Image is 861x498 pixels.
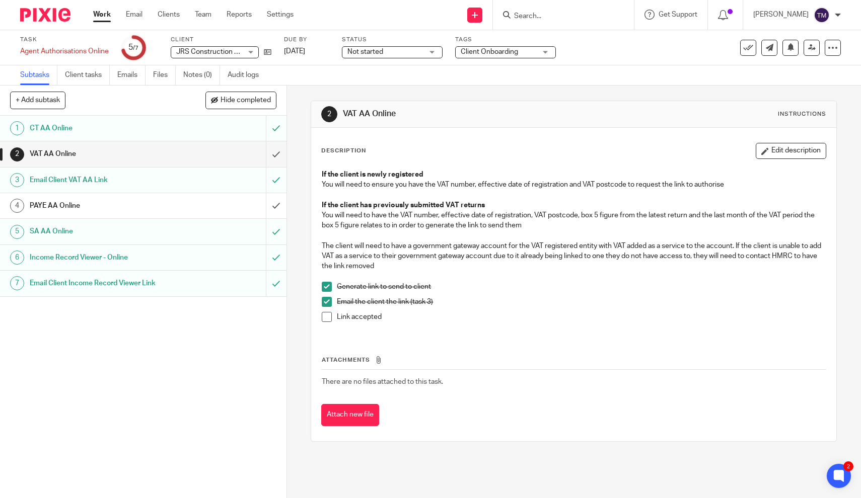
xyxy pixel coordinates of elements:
[20,46,109,56] div: Agent Authorisations Online
[284,36,329,44] label: Due by
[267,10,294,20] a: Settings
[322,180,826,190] p: You will need to ensure you have the VAT number, effective date of registration and VAT postcode ...
[322,378,443,385] span: There are no files attached to this task.
[461,48,518,55] span: Client Onboarding
[153,65,176,85] a: Files
[10,173,24,187] div: 3
[10,147,24,161] div: 2
[513,12,604,21] input: Search
[20,8,70,22] img: Pixie
[10,251,24,265] div: 6
[337,297,826,307] p: Email the client the link (task 3)
[322,210,826,231] p: You will need to have the VAT number, effective date of registration, VAT postcode, box 5 figure ...
[322,171,423,178] strong: If the client is newly registered
[133,45,138,51] small: /7
[126,10,142,20] a: Email
[158,10,180,20] a: Clients
[117,65,146,85] a: Emails
[183,65,220,85] a: Notes (0)
[205,92,276,109] button: Hide completed
[843,461,853,471] div: 2
[30,276,181,291] h1: Email Client Income Record Viewer Link
[10,225,24,239] div: 5
[65,65,110,85] a: Client tasks
[322,241,826,272] p: The client will need to have a government gateway account for the VAT registered entity with VAT ...
[343,109,596,119] h1: VAT AA Online
[93,10,111,20] a: Work
[321,147,366,155] p: Description
[30,224,181,239] h1: SA AA Online
[10,199,24,213] div: 4
[30,198,181,213] h1: PAYE AA Online
[778,110,826,118] div: Instructions
[20,65,57,85] a: Subtasks
[753,10,809,20] p: [PERSON_NAME]
[10,276,24,290] div: 7
[30,121,181,136] h1: CT AA Online
[10,121,24,135] div: 1
[30,250,181,265] h1: Income Record Viewer - Online
[228,65,266,85] a: Audit logs
[30,173,181,188] h1: Email Client VAT AA Link
[321,106,337,122] div: 2
[171,36,271,44] label: Client
[321,404,379,427] button: Attach new file
[176,48,254,55] span: JRS Construction Group
[347,48,383,55] span: Not started
[227,10,252,20] a: Reports
[322,357,370,363] span: Attachments
[195,10,211,20] a: Team
[342,36,443,44] label: Status
[284,48,305,55] span: [DATE]
[814,7,830,23] img: svg%3E
[455,36,556,44] label: Tags
[30,146,181,161] h1: VAT AA Online
[659,11,697,18] span: Get Support
[337,282,826,292] p: Generate link to send to client
[337,312,826,322] p: Link accepted
[20,36,109,44] label: Task
[756,143,826,159] button: Edit description
[128,42,138,53] div: 5
[221,97,271,105] span: Hide completed
[10,92,65,109] button: + Add subtask
[322,202,485,209] strong: If the client has previously submitted VAT returns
